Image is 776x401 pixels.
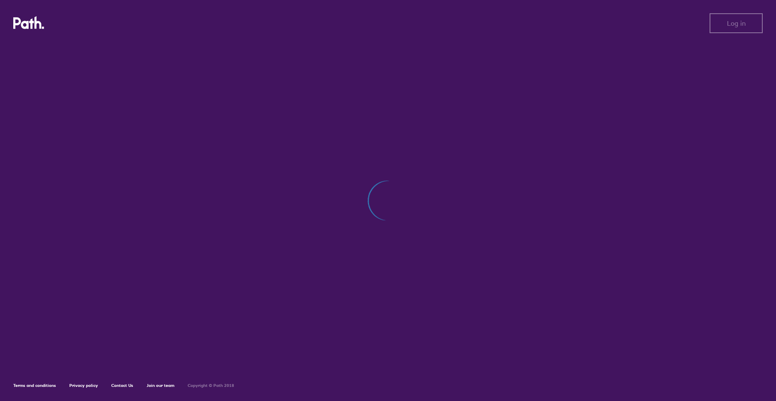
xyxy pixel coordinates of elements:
a: Join our team [147,383,174,388]
a: Contact Us [111,383,133,388]
button: Log in [710,13,763,33]
a: Privacy policy [69,383,98,388]
span: Log in [727,19,746,27]
h6: Copyright © Path 2018 [188,383,234,388]
a: Terms and conditions [13,383,56,388]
